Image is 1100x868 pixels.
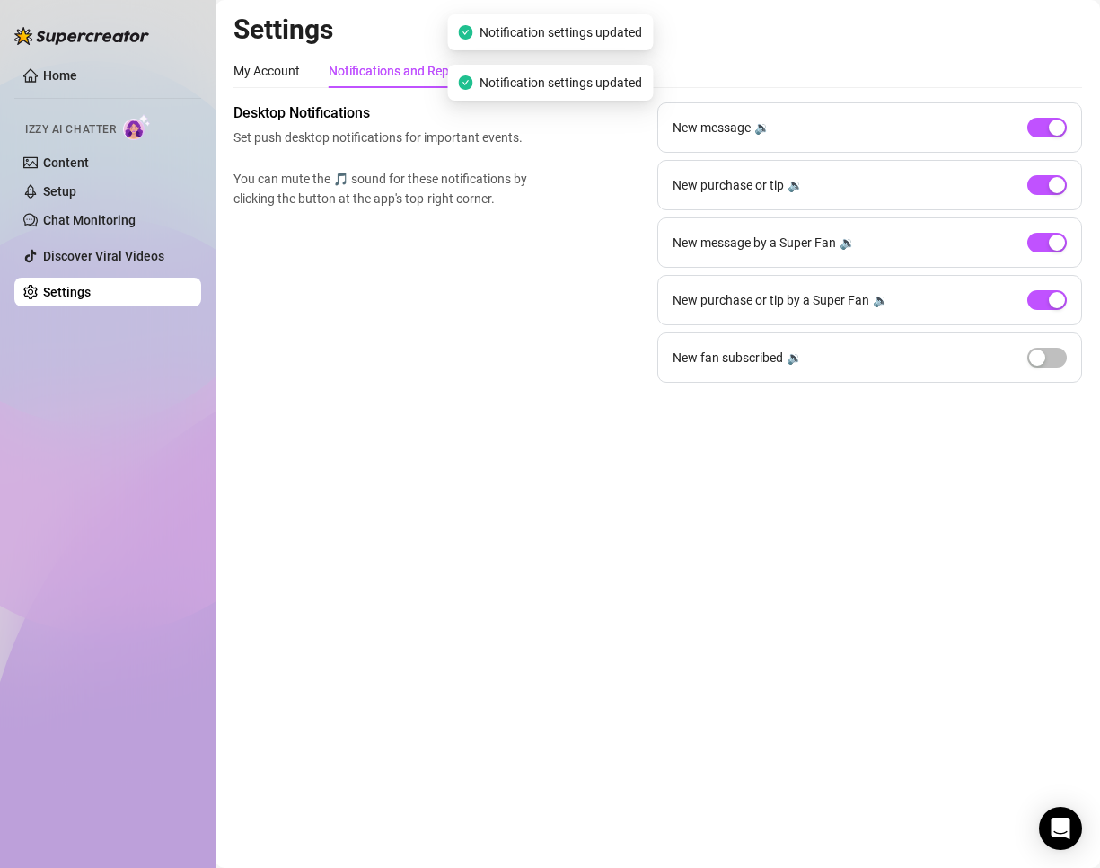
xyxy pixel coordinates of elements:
span: New message [673,118,751,137]
div: 🔉 [788,175,803,195]
span: Notification settings updated [480,73,642,93]
span: New message by a Super Fan [673,233,836,252]
span: Set push desktop notifications for important events. [233,128,535,147]
div: 🔉 [840,233,855,252]
span: check-circle [458,75,472,90]
div: 🔉 [873,290,888,310]
span: New fan subscribed [673,348,783,368]
a: Content [43,155,89,170]
span: New purchase or tip by a Super Fan [673,290,869,310]
span: Desktop Notifications [233,102,535,124]
a: Settings [43,285,91,299]
a: Chat Monitoring [43,213,136,227]
div: 🔉 [754,118,770,137]
div: Open Intercom Messenger [1039,807,1082,850]
div: 🔉 [787,348,802,368]
a: Setup [43,184,76,199]
a: Home [43,68,77,83]
img: logo-BBDzfeDw.svg [14,27,149,45]
img: AI Chatter [123,114,151,140]
span: Izzy AI Chatter [25,121,116,138]
div: Notifications and Reports [329,61,471,81]
h2: Settings [233,13,1082,47]
span: You can mute the 🎵 sound for these notifications by clicking the button at the app's top-right co... [233,169,535,208]
span: New purchase or tip [673,175,784,195]
div: My Account [233,61,300,81]
a: Discover Viral Videos [43,249,164,263]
